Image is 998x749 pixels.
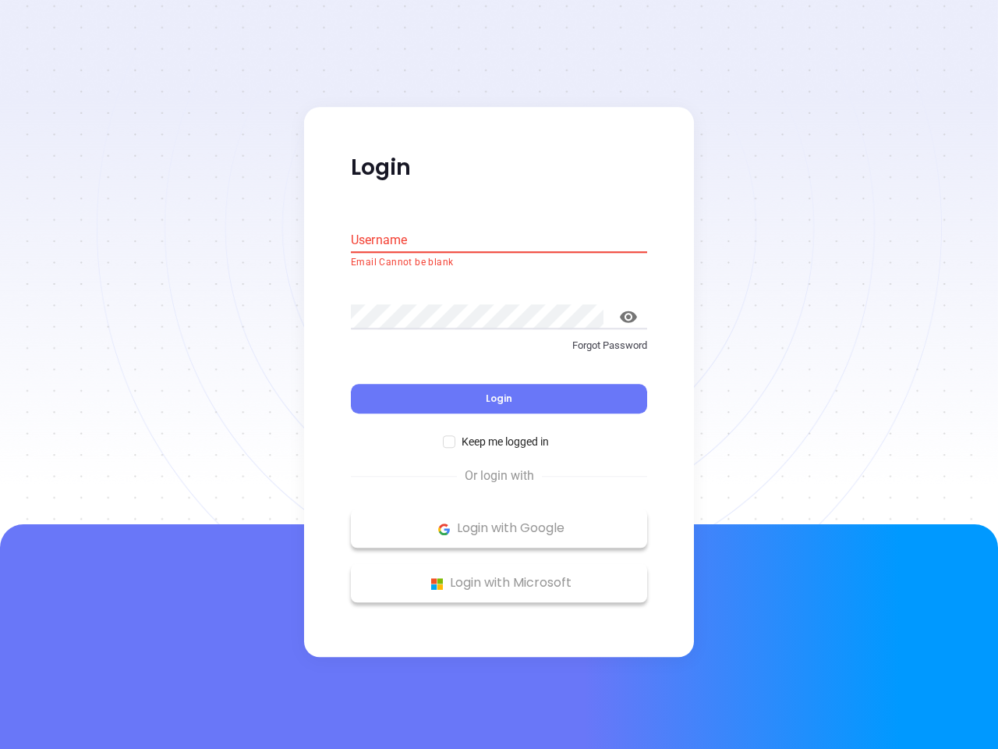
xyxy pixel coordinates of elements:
button: toggle password visibility [610,298,647,335]
a: Forgot Password [351,338,647,366]
button: Google Logo Login with Google [351,509,647,548]
span: Or login with [457,467,542,486]
button: Login [351,385,647,414]
p: Login with Google [359,517,639,541]
span: Login [486,392,512,406]
span: Keep me logged in [455,434,555,451]
button: Microsoft Logo Login with Microsoft [351,564,647,603]
p: Login with Microsoft [359,572,639,595]
p: Forgot Password [351,338,647,353]
p: Login [351,154,647,182]
img: Microsoft Logo [427,574,447,594]
p: Email Cannot be blank [351,255,647,271]
img: Google Logo [434,520,454,539]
